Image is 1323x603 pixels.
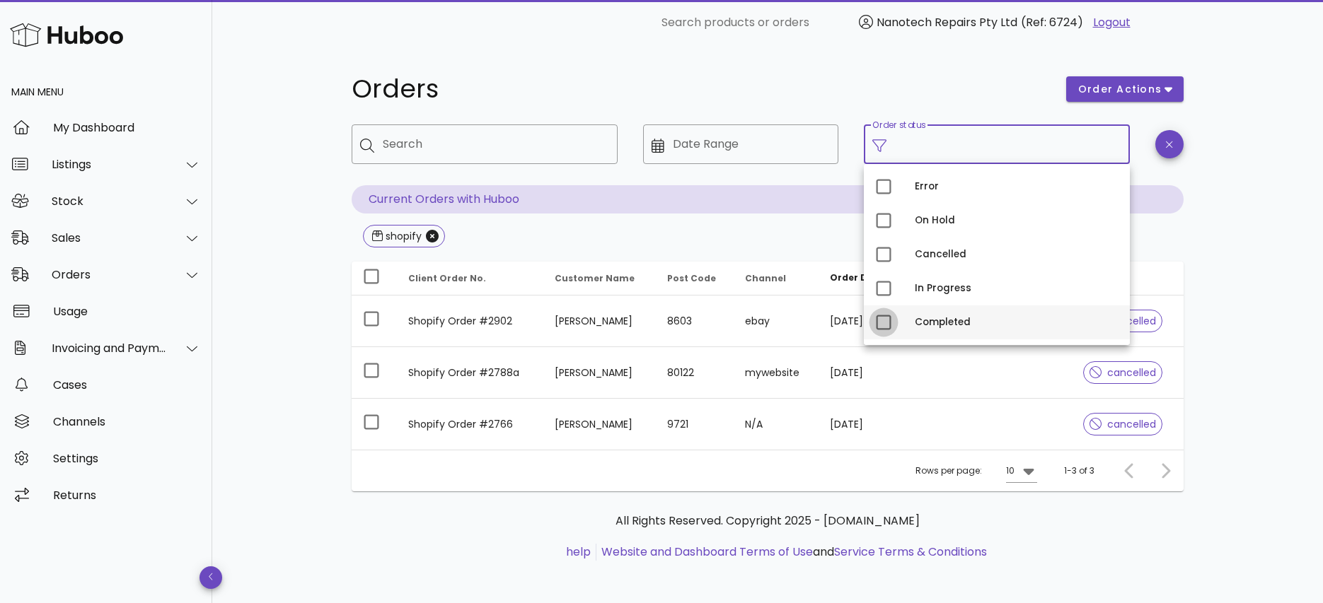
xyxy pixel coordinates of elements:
div: Settings [53,452,201,465]
p: All Rights Reserved. Copyright 2025 - [DOMAIN_NAME] [363,513,1172,529]
div: Stock [52,194,167,208]
div: Returns [53,488,201,502]
td: 8603 [656,295,734,347]
button: order actions [1066,76,1184,102]
span: Nanotech Repairs Pty Ltd [877,14,1017,30]
td: [DATE] [819,295,916,347]
td: Shopify Order #2902 [397,295,543,347]
td: [PERSON_NAME] [543,399,656,450]
td: [PERSON_NAME] [543,347,656,399]
div: My Dashboard [53,121,201,134]
a: Service Terms & Conditions [834,544,987,560]
span: Order Date [830,271,884,283]
a: Website and Dashboard Terms of Use [601,544,813,560]
div: 1-3 of 3 [1064,464,1094,477]
div: Cases [53,378,201,392]
span: Post Code [667,272,716,284]
div: Cancelled [915,249,1119,260]
div: Invoicing and Payments [52,341,167,355]
span: order actions [1078,82,1162,97]
th: Post Code [656,262,734,295]
td: 80122 [656,347,734,399]
th: Client Order No. [397,262,543,295]
div: shopify [383,229,422,243]
span: cancelled [1090,368,1157,377]
div: 10Rows per page: [1006,459,1037,482]
span: Client Order No. [408,272,486,284]
div: Rows per page: [915,450,1037,491]
span: (Ref: 6724) [1021,14,1083,30]
span: Customer Name [555,272,635,284]
td: [DATE] [819,399,916,450]
label: Order status [872,120,925,131]
td: N/A [734,399,818,450]
div: Completed [915,317,1119,328]
p: Current Orders with Huboo [352,185,1184,213]
div: Sales [52,231,167,245]
td: 9721 [656,399,734,450]
td: [PERSON_NAME] [543,295,656,347]
div: Orders [52,268,167,281]
td: mywebsite [734,347,818,399]
div: In Progress [915,283,1119,294]
div: On Hold [915,215,1119,226]
h1: Orders [352,76,1049,102]
td: ebay [734,295,818,347]
img: Huboo Logo [10,20,123,50]
td: Shopify Order #2766 [397,399,543,450]
div: Error [915,181,1119,192]
a: Logout [1093,14,1131,31]
span: Channel [745,272,786,284]
div: Usage [53,305,201,318]
td: Shopify Order #2788a [397,347,543,399]
div: Listings [52,158,167,171]
li: and [596,544,987,561]
div: Channels [53,415,201,428]
span: cancelled [1090,419,1157,429]
th: Order Date: Sorted descending. Activate to remove sorting. [819,262,916,295]
th: Customer Name [543,262,656,295]
td: [DATE] [819,347,916,399]
div: 10 [1006,464,1015,477]
button: Close [426,230,439,242]
a: help [566,544,591,560]
th: Channel [734,262,818,295]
